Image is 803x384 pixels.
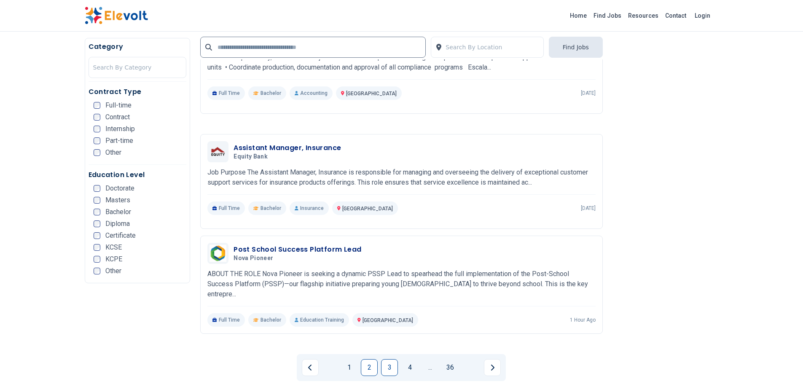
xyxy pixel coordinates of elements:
[209,146,226,158] img: Equity Bank
[94,137,100,144] input: Part-time
[105,149,121,156] span: Other
[442,359,459,376] a: Page 36
[207,201,245,215] p: Full Time
[105,220,130,227] span: Diploma
[89,87,187,97] h5: Contract Type
[302,359,319,376] a: Previous page
[94,209,100,215] input: Bachelor
[342,206,393,212] span: [GEOGRAPHIC_DATA]
[89,42,187,52] h5: Category
[207,313,245,327] p: Full Time
[94,268,100,274] input: Other
[94,256,100,263] input: KCPE
[581,90,596,97] p: [DATE]
[94,244,100,251] input: KCSE
[105,137,133,144] span: Part-time
[581,205,596,212] p: [DATE]
[105,185,134,192] span: Doctorate
[290,313,349,327] p: Education Training
[89,170,187,180] h5: Education Level
[85,7,148,24] img: Elevolt
[209,245,226,262] img: Nova Pioneer
[94,197,100,204] input: Masters
[94,220,100,227] input: Diploma
[302,359,501,376] ul: Pagination
[234,255,273,262] span: Nova Pioneer
[234,143,341,153] h3: Assistant Manager, Insurance
[381,359,398,376] a: Page 3
[207,141,596,215] a: Equity BankAssistant Manager, InsuranceEquity BankJob Purpose The Assistant Manager, Insurance is...
[94,232,100,239] input: Certificate
[207,52,596,73] p: The Role Specifically, the successful jobholder will be required to: Manage compliance risk and p...
[341,359,357,376] a: Page 1
[549,37,603,58] button: Find Jobs
[105,244,122,251] span: KCSE
[401,359,418,376] a: Page 4
[207,26,596,100] a: Co-operative Bank of Kenya LimitedAudit & Compliance OfficerCo-operative Bank of Kenya LimitedThe...
[234,153,268,161] span: Equity Bank
[207,86,245,100] p: Full Time
[105,102,132,109] span: Full-time
[105,126,135,132] span: Internship
[94,102,100,109] input: Full-time
[484,359,501,376] a: Next page
[290,86,333,100] p: Accounting
[761,344,803,384] iframe: Chat Widget
[234,244,361,255] h3: Post School Success Platform Lead
[261,205,281,212] span: Bachelor
[422,359,438,376] a: Jump forward
[361,359,378,376] a: Page 2 is your current page
[207,243,596,327] a: Nova PioneerPost School Success Platform LeadNova PioneerABOUT THE ROLE Nova Pioneer is seeking a...
[94,149,100,156] input: Other
[207,269,596,299] p: ABOUT THE ROLE Nova Pioneer is seeking a dynamic PSSP Lead to spearhead the full implementation o...
[105,209,131,215] span: Bachelor
[290,201,329,215] p: Insurance
[690,7,715,24] a: Login
[567,9,590,22] a: Home
[94,114,100,121] input: Contract
[105,268,121,274] span: Other
[363,317,413,323] span: [GEOGRAPHIC_DATA]
[105,232,136,239] span: Certificate
[625,9,662,22] a: Resources
[105,256,122,263] span: KCPE
[261,317,281,323] span: Bachelor
[662,9,690,22] a: Contact
[590,9,625,22] a: Find Jobs
[105,197,130,204] span: Masters
[94,185,100,192] input: Doctorate
[207,167,596,188] p: Job Purpose The Assistant Manager, Insurance is responsible for managing and overseeing the deliv...
[261,90,281,97] span: Bachelor
[94,126,100,132] input: Internship
[105,114,130,121] span: Contract
[346,91,397,97] span: [GEOGRAPHIC_DATA]
[570,317,596,323] p: 1 hour ago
